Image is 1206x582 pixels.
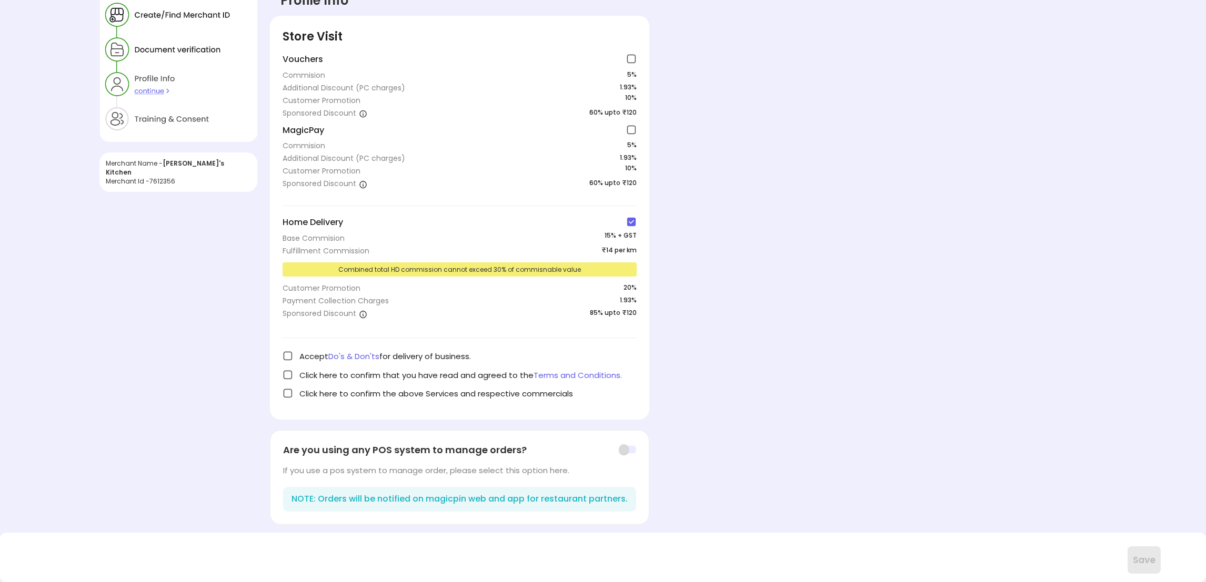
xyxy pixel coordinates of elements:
span: Are you using any POS system to manage orders? [283,443,527,457]
img: a1isth1TvIaw5-r4PTQNnx6qH7hW1RKYA7fi6THaHSkdiamaZazZcPW6JbVsfR8_gv9BzWgcW1PiHueWjVd6jXxw-cSlbelae... [359,109,367,118]
img: check [626,125,637,135]
span: [PERSON_NAME]'s Kitchen [106,159,224,177]
img: toggle [618,444,636,455]
div: Additional Discount (PC charges) [283,83,405,93]
img: check [626,217,637,227]
span: 60% upto ₹120 [589,108,637,118]
span: Do's & Don'ts [328,351,379,362]
img: check [283,351,293,361]
span: ₹14 per km [601,246,637,256]
img: check [626,54,637,64]
img: check [283,370,293,380]
div: Customer Promotion [283,283,360,293]
div: Customer Promotion [283,95,360,106]
div: Additional Discount (PC charges) [283,153,405,164]
span: 5 % [627,70,637,80]
img: check [283,388,293,399]
div: Sponsored Discount [283,308,367,319]
div: Fulfillment Commission [283,246,369,256]
div: Merchant Id - 7612356 [106,177,251,186]
div: Store Visit [283,28,637,45]
span: 60% upto ₹120 [589,178,637,189]
div: Commision [283,70,325,80]
div: Combined total HD commission cannot exceed 30% of commisnable value [283,262,637,277]
img: a1isth1TvIaw5-r4PTQNnx6qH7hW1RKYA7fi6THaHSkdiamaZazZcPW6JbVsfR8_gv9BzWgcW1PiHueWjVd6jXxw-cSlbelae... [359,310,367,318]
div: Base Commision [283,233,345,243]
span: Click here to confirm that you have read and agreed to the [299,370,622,381]
img: a1isth1TvIaw5-r4PTQNnx6qH7hW1RKYA7fi6THaHSkdiamaZazZcPW6JbVsfR8_gv9BzWgcW1PiHueWjVd6jXxw-cSlbelae... [359,180,367,188]
span: Accept for delivery of business. [299,351,471,362]
span: Vouchers [283,54,323,66]
span: 10 % [625,164,637,178]
span: 1.93% [620,295,637,308]
div: NOTE: Orders will be notified on magicpin web and app for restaurant partners. [283,487,636,512]
div: If you use a pos system to manage order, please select this option here. [283,465,636,476]
span: 5 % [627,140,637,151]
span: Click here to confirm the above Services and respective commercials [299,388,573,399]
span: 20 % [624,283,637,293]
div: Sponsored Discount [283,178,367,189]
div: Commision [283,140,325,151]
div: Payment Collection Charges [283,295,389,306]
span: 10 % [625,93,637,108]
button: Save [1128,546,1161,574]
span: MagicPay [283,125,324,137]
span: 85% upto ₹120 [590,308,637,321]
div: Sponsored Discount [283,108,367,118]
span: Terms and Conditions. [534,370,622,381]
div: Customer Promotion [283,166,360,176]
span: 1.93% [620,83,637,93]
span: 15 % + GST [605,231,637,243]
span: 1.93% [620,153,637,164]
span: Home Delivery [283,217,343,229]
div: Merchant Name - [106,159,251,177]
